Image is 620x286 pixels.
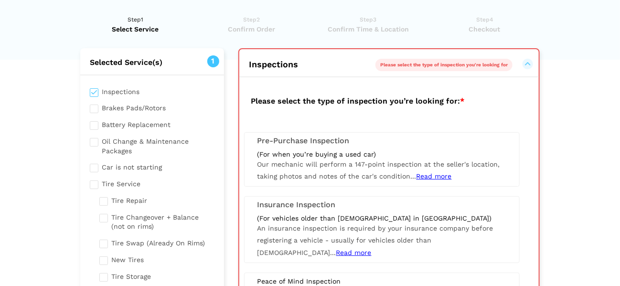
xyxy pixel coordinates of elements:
div: Peace of Mind Inspection [250,277,513,286]
span: Confirm Time & Location [313,24,423,34]
span: Checkout [429,24,540,34]
h3: Insurance Inspection [257,201,506,209]
button: Inspections Please select the type of inspection you're looking for [249,59,529,70]
span: An insurance inspection is required by your insurance company before registering a vehicle - usua... [257,224,493,256]
span: Please select the type of inspection you're looking for [380,62,508,67]
h2: Selected Service(s) [80,58,224,67]
span: Confirm Order [197,24,307,34]
h2: Please select the type of inspection you’re looking for: [242,87,536,113]
h3: Pre-Purchase Inspection [257,137,506,145]
span: Our mechanic will perform a 147-point inspection at the seller's location, taking photos and note... [257,160,500,180]
span: Read more [336,249,372,256]
span: Select Service [80,24,191,34]
a: Step1 [80,15,191,34]
div: (For when you’re buying a used car) [257,150,506,159]
a: Step3 [313,15,423,34]
a: Step4 [429,15,540,34]
div: (For vehicles older than [DEMOGRAPHIC_DATA] in [GEOGRAPHIC_DATA]) [257,214,506,222]
span: Read more [417,172,452,180]
a: Step2 [197,15,307,34]
span: 1 [207,55,219,67]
